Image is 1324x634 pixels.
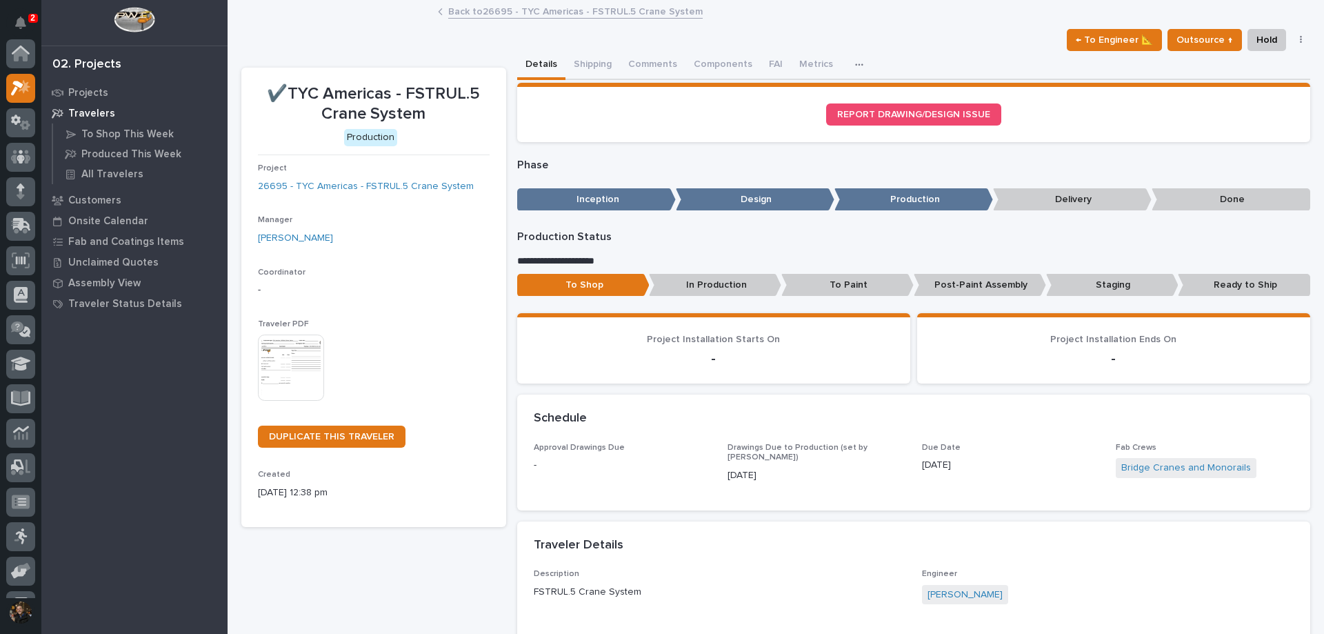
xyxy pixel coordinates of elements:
button: Shipping [565,51,620,80]
p: Assembly View [68,277,141,290]
span: Project Installation Starts On [647,335,780,344]
a: Projects [41,82,228,103]
span: Due Date [922,444,961,452]
button: Metrics [791,51,841,80]
p: All Travelers [81,168,143,181]
a: Onsite Calendar [41,210,228,231]
a: REPORT DRAWING/DESIGN ISSUE [826,103,1001,126]
a: Bridge Cranes and Monorails [1121,461,1251,475]
a: [PERSON_NAME] [258,231,333,246]
button: Comments [620,51,685,80]
a: Fab and Coatings Items [41,231,228,252]
p: Ready to Ship [1178,274,1310,297]
p: Done [1152,188,1310,211]
p: [DATE] [728,468,905,483]
span: Manager [258,216,292,224]
button: Hold [1247,29,1286,51]
span: Created [258,470,290,479]
p: Delivery [993,188,1152,211]
button: Components [685,51,761,80]
span: Description [534,570,579,578]
p: Design [676,188,834,211]
p: [DATE] 12:38 pm [258,486,490,500]
a: Unclaimed Quotes [41,252,228,273]
a: All Travelers [53,164,228,184]
p: Production [834,188,993,211]
span: DUPLICATE THIS TRAVELER [269,432,394,442]
span: Outsource ↑ [1176,32,1233,48]
p: 2 [30,13,35,23]
p: ✔️TYC Americas - FSTRUL.5 Crane System [258,84,490,124]
span: Approval Drawings Due [534,444,625,452]
span: Project [258,164,287,172]
span: Coordinator [258,268,305,277]
span: Project Installation Ends On [1050,335,1176,344]
button: users-avatar [6,598,35,627]
h2: Traveler Details [534,538,623,553]
p: Customers [68,195,121,207]
p: - [934,350,1294,367]
div: Notifications2 [17,17,35,39]
a: To Shop This Week [53,124,228,143]
a: Produced This Week [53,144,228,164]
p: To Paint [781,274,914,297]
p: Staging [1046,274,1178,297]
p: Travelers [68,108,115,120]
p: Produced This Week [81,148,181,161]
p: In Production [649,274,781,297]
a: Assembly View [41,273,228,293]
button: Details [517,51,565,80]
p: - [534,458,712,473]
span: Drawings Due to Production (set by [PERSON_NAME]) [728,444,867,462]
span: Hold [1256,32,1277,48]
p: Production Status [517,230,1311,244]
p: To Shop This Week [81,128,174,141]
a: Customers [41,190,228,210]
span: ← To Engineer 📐 [1076,32,1153,48]
p: Phase [517,159,1311,172]
p: Inception [517,188,676,211]
p: Projects [68,87,108,99]
div: 02. Projects [52,57,121,72]
a: Traveler Status Details [41,293,228,314]
p: [DATE] [922,458,1100,473]
a: [PERSON_NAME] [927,588,1003,602]
img: Workspace Logo [114,7,154,32]
p: FSTRUL.5 Crane System [534,585,905,600]
p: - [534,350,894,367]
button: ← To Engineer 📐 [1067,29,1162,51]
a: Back to26695 - TYC Americas - FSTRUL.5 Crane System [448,3,703,19]
a: Travelers [41,103,228,123]
h2: Schedule [534,411,587,426]
button: FAI [761,51,791,80]
p: Unclaimed Quotes [68,257,159,269]
span: Traveler PDF [258,320,309,328]
span: Engineer [922,570,957,578]
a: DUPLICATE THIS TRAVELER [258,426,405,448]
p: - [258,283,490,297]
span: Fab Crews [1116,444,1156,452]
p: Post-Paint Assembly [914,274,1046,297]
p: Traveler Status Details [68,298,182,310]
p: To Shop [517,274,650,297]
p: Onsite Calendar [68,215,148,228]
span: REPORT DRAWING/DESIGN ISSUE [837,110,990,119]
button: Outsource ↑ [1167,29,1242,51]
div: Production [344,129,397,146]
p: Fab and Coatings Items [68,236,184,248]
button: Notifications [6,8,35,37]
a: 26695 - TYC Americas - FSTRUL.5 Crane System [258,179,474,194]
